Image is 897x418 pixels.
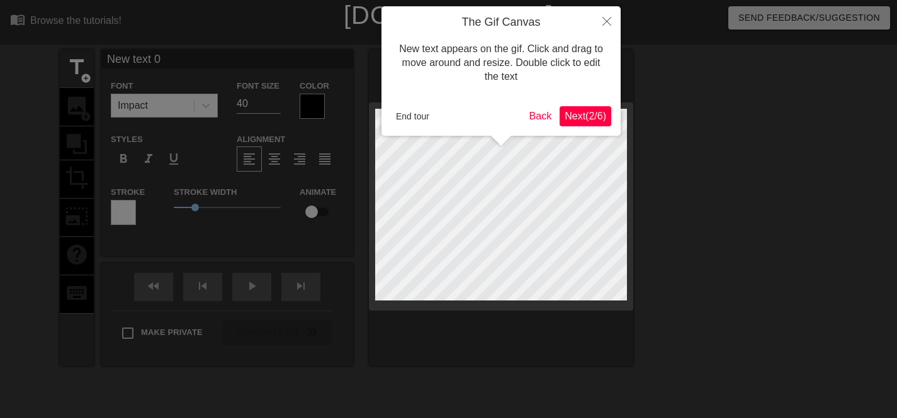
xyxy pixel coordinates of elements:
span: format_underline [166,151,181,167]
div: New text appears on the gif. Click and drag to move around and resize. Double click to edit the text [391,30,611,97]
button: End tour [391,107,434,126]
span: format_bold [116,151,131,167]
div: Impact [118,98,148,113]
span: Make Private [141,326,203,339]
h4: The Gif Canvas [391,16,611,30]
label: Color [300,80,329,92]
div: The online gif editor [305,28,649,43]
div: Browse the tutorials! [30,15,121,26]
label: Font [111,80,133,92]
span: Next ( 2 / 6 ) [565,111,606,121]
span: format_align_center [267,151,282,167]
a: Browse the tutorials! [10,12,121,31]
label: Stroke Width [174,186,237,199]
span: format_align_right [292,151,307,167]
span: format_italic [141,151,156,167]
span: format_align_left [242,151,257,167]
span: play_arrow [244,278,259,294]
label: Animate [300,186,336,199]
button: Back [524,106,557,126]
span: skip_previous [195,278,210,294]
span: skip_next [293,278,308,294]
span: Send Feedback/Suggestion [738,10,880,26]
label: Alignment [237,133,285,146]
label: Styles [111,133,143,146]
label: Font Size [237,80,279,92]
span: fast_rewind [146,278,161,294]
button: Send Feedback/Suggestion [728,6,890,30]
button: Next [560,106,611,126]
button: Close [593,6,621,35]
label: Stroke [111,186,145,199]
span: title [65,55,89,79]
a: [DOMAIN_NAME] [344,1,553,29]
span: add_circle [81,73,91,84]
span: menu_book [10,12,25,27]
span: format_align_justify [317,151,332,167]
